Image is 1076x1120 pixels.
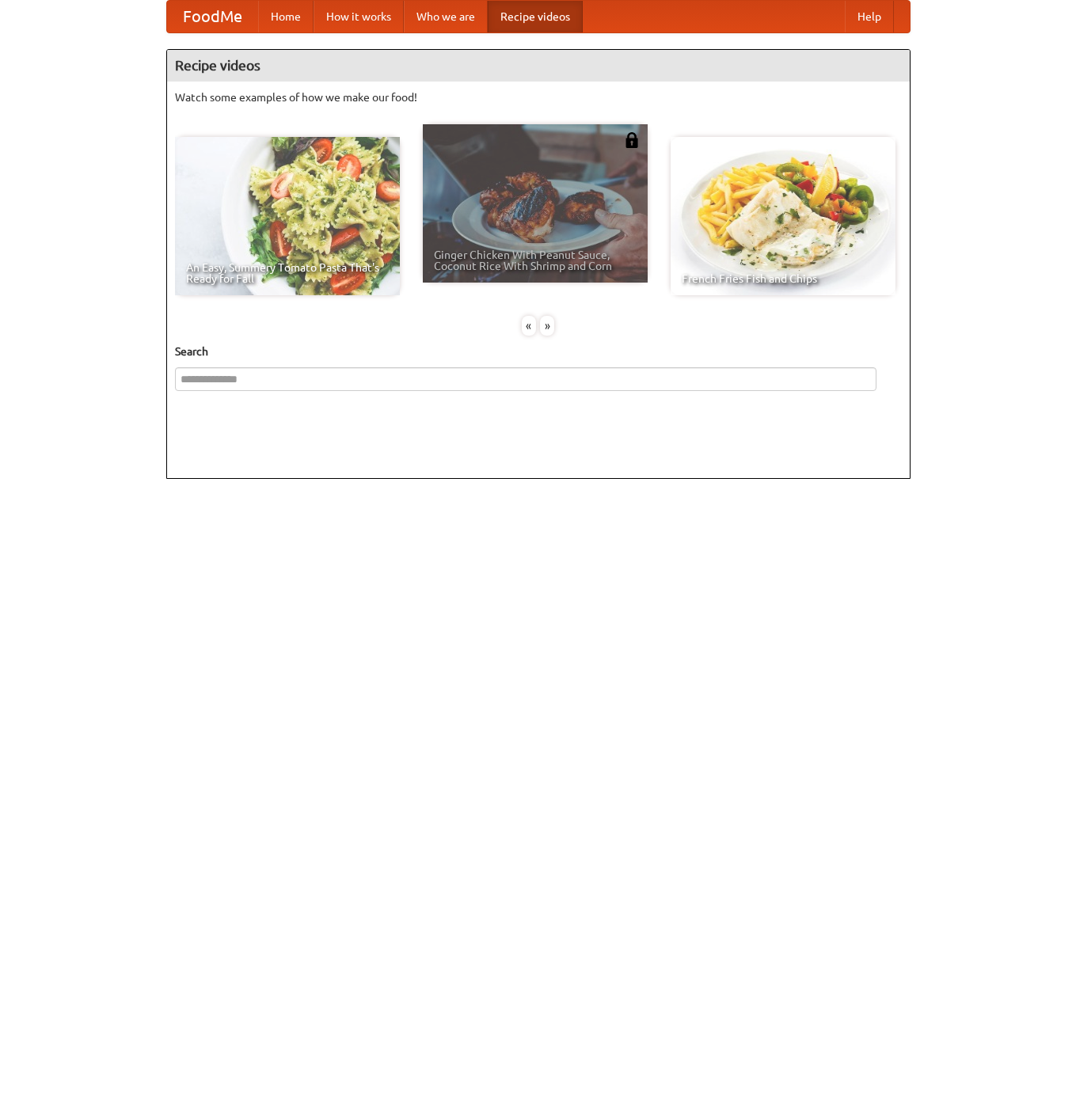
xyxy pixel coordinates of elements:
a: French Fries Fish and Chips [671,137,895,295]
a: Home [258,1,314,32]
p: Watch some examples of how we make our food! [175,89,902,105]
a: How it works [314,1,404,32]
h5: Search [175,344,902,359]
a: Help [845,1,894,32]
div: « [522,316,536,336]
h4: Recipe videos [167,50,910,82]
span: An Easy, Summery Tomato Pasta That's Ready for Fall [186,262,389,284]
a: FoodMe [167,1,258,32]
a: An Easy, Summery Tomato Pasta That's Ready for Fall [175,137,400,295]
div: » [540,316,554,336]
img: 483408.png [624,132,640,148]
span: French Fries Fish and Chips [682,273,884,284]
a: Who we are [404,1,488,32]
a: Recipe videos [488,1,583,32]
